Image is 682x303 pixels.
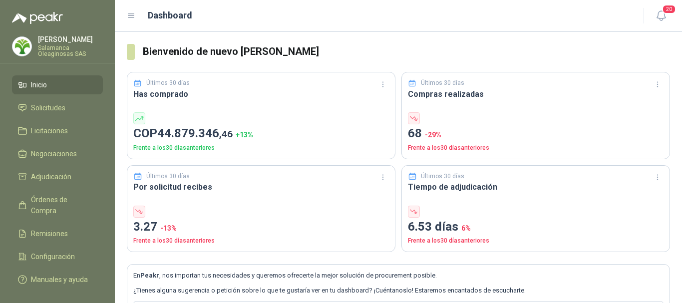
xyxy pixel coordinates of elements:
p: En , nos importan tus necesidades y queremos ofrecerte la mejor solución de procurement posible. [133,271,664,281]
h3: Por solicitud recibes [133,181,389,193]
span: Solicitudes [31,102,65,113]
p: Salamanca Oleaginosas SAS [38,45,103,57]
span: -13 % [160,224,177,232]
span: Negociaciones [31,148,77,159]
p: ¿Tienes alguna sugerencia o petición sobre lo que te gustaría ver en tu dashboard? ¡Cuéntanoslo! ... [133,286,664,296]
span: 20 [662,4,676,14]
img: Company Logo [12,37,31,56]
a: Solicitudes [12,98,103,117]
a: Órdenes de Compra [12,190,103,220]
span: -29 % [425,131,441,139]
a: Inicio [12,75,103,94]
p: 68 [408,124,664,143]
p: Últimos 30 días [421,78,464,88]
a: Adjudicación [12,167,103,186]
span: ,46 [219,128,233,140]
p: [PERSON_NAME] [38,36,103,43]
span: Órdenes de Compra [31,194,93,216]
p: Últimos 30 días [421,172,464,181]
span: 6 % [461,224,471,232]
span: Inicio [31,79,47,90]
p: Frente a los 30 días anteriores [133,143,389,153]
span: 44.879.346 [157,126,233,140]
p: Frente a los 30 días anteriores [408,236,664,246]
span: Licitaciones [31,125,68,136]
b: Peakr [140,272,159,279]
h3: Bienvenido de nuevo [PERSON_NAME] [143,44,670,59]
p: Frente a los 30 días anteriores [408,143,664,153]
a: Manuales y ayuda [12,270,103,289]
span: Configuración [31,251,75,262]
p: Últimos 30 días [146,172,190,181]
h3: Tiempo de adjudicación [408,181,664,193]
h3: Has comprado [133,88,389,100]
span: Remisiones [31,228,68,239]
p: Últimos 30 días [146,78,190,88]
h3: Compras realizadas [408,88,664,100]
p: Frente a los 30 días anteriores [133,236,389,246]
a: Negociaciones [12,144,103,163]
img: Logo peakr [12,12,63,24]
a: Configuración [12,247,103,266]
a: Licitaciones [12,121,103,140]
p: 3.27 [133,218,389,237]
p: 6.53 días [408,218,664,237]
h1: Dashboard [148,8,192,22]
button: 20 [652,7,670,25]
span: Manuales y ayuda [31,274,88,285]
span: Adjudicación [31,171,71,182]
p: COP [133,124,389,143]
span: + 13 % [236,131,253,139]
a: Remisiones [12,224,103,243]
